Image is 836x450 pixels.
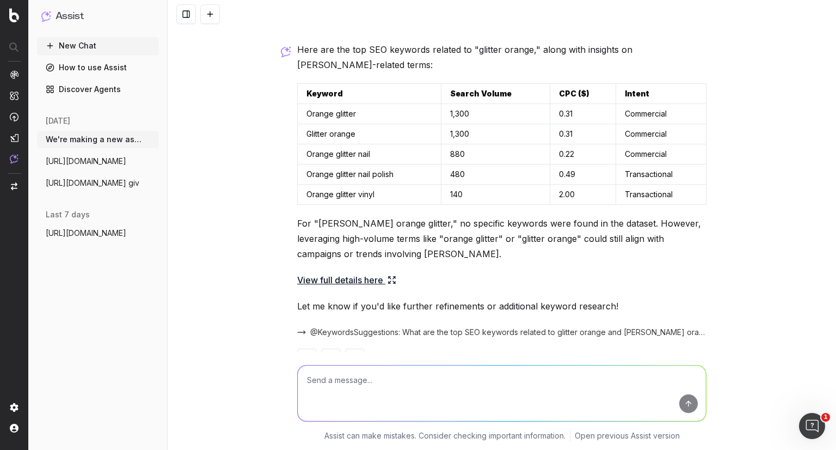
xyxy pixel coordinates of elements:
td: Transactional [616,185,706,205]
td: 0.31 [550,104,616,124]
span: [URL][DOMAIN_NAME] giv [46,178,139,188]
span: We're making a new asset launching pumpk [46,134,142,145]
iframe: Intercom live chat [799,413,825,439]
button: [URL][DOMAIN_NAME] [37,224,159,242]
button: @KeywordsSuggestions: What are the top SEO keywords related to glitter orange and [PERSON_NAME] o... [297,327,706,338]
strong: Search Volume [450,89,512,98]
img: Setting [10,403,19,412]
td: Glitter orange [298,124,441,144]
td: Commercial [616,144,706,165]
td: 1,300 [441,104,550,124]
img: Switch project [11,183,17,190]
img: Assist [41,11,51,21]
td: 1,300 [441,124,550,144]
img: Botify logo [9,8,19,22]
td: 0.31 [550,124,616,144]
button: [URL][DOMAIN_NAME] [37,153,159,170]
td: Orange glitter vinyl [298,185,441,205]
button: New Chat [37,37,159,54]
span: @KeywordsSuggestions: What are the top SEO keywords related to glitter orange and [PERSON_NAME] o... [310,327,706,338]
img: Botify assist logo [281,46,291,57]
img: My account [10,424,19,433]
button: Assist [41,9,155,24]
td: 140 [441,185,550,205]
td: 0.22 [550,144,616,165]
p: Assist can make mistakes. Consider checking important information. [324,430,565,441]
strong: CPC ($) [559,89,589,98]
img: Studio [10,133,19,142]
img: Analytics [10,70,19,79]
p: Here are the top SEO keywords related to "glitter orange," along with insights on [PERSON_NAME]-r... [297,42,706,72]
td: Commercial [616,124,706,144]
button: We're making a new asset launching pumpk [37,131,159,148]
img: Assist [10,154,19,163]
td: 2.00 [550,185,616,205]
td: 880 [441,144,550,165]
td: 480 [441,165,550,185]
td: Orange glitter nail polish [298,165,441,185]
span: 1 [821,413,830,422]
p: For "[PERSON_NAME] orange glitter," no specific keywords were found in the dataset. However, leve... [297,216,706,262]
td: Transactional [616,165,706,185]
span: last 7 days [46,209,90,220]
span: [URL][DOMAIN_NAME] [46,156,126,167]
td: Orange glitter nail [298,144,441,165]
span: [URL][DOMAIN_NAME] [46,228,126,239]
a: View full details here [297,272,396,288]
a: Open previous Assist version [575,430,680,441]
img: Activation [10,112,19,121]
span: [DATE] [46,115,70,126]
strong: Intent [625,89,649,98]
td: 0.49 [550,165,616,185]
td: Commercial [616,104,706,124]
a: Discover Agents [37,81,159,98]
strong: Keyword [306,89,343,98]
h1: Assist [56,9,84,24]
a: How to use Assist [37,59,159,76]
button: [URL][DOMAIN_NAME] giv [37,174,159,192]
td: Orange glitter [298,104,441,124]
img: Intelligence [10,91,19,100]
p: Let me know if you'd like further refinements or additional keyword research! [297,299,706,314]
